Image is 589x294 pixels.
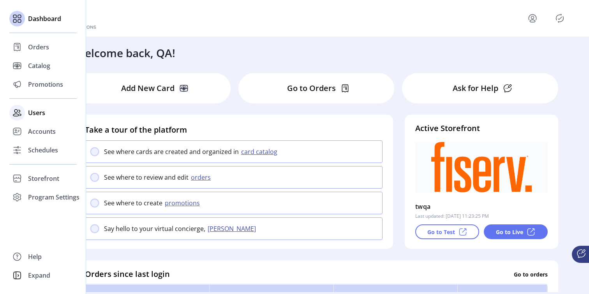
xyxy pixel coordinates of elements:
p: See where to review and edit [104,173,189,182]
p: Go to Test [427,228,455,236]
button: [PERSON_NAME] [205,224,261,233]
span: Orders [28,42,49,52]
p: See where cards are created and organized in [104,147,239,156]
p: Go to Live [496,228,523,236]
span: Storefront [28,174,59,183]
button: Publisher Panel [554,12,566,24]
h3: Welcome back, QA! [75,45,175,61]
span: Expand [28,271,50,280]
p: Ask for Help [453,82,498,94]
button: card catalog [239,147,282,156]
p: twqa [415,200,431,213]
p: Go to Orders [287,82,336,94]
p: Say hello to your virtual concierge, [104,224,205,233]
span: Dashboard [28,14,61,23]
span: Accounts [28,127,56,136]
span: Schedules [28,145,58,155]
button: menu [526,12,539,24]
p: Go to orders [514,270,548,278]
p: Last updated: [DATE] 11:23:25 PM [415,213,489,220]
button: promotions [162,198,205,208]
p: Add New Card [121,82,175,94]
span: Users [28,108,45,117]
span: Help [28,252,42,261]
h4: Active Storefront [415,122,548,134]
h4: Take a tour of the platform [85,124,383,136]
span: Promotions [28,80,63,89]
h4: Orders since last login [85,268,170,280]
p: See where to create [104,198,162,208]
span: Catalog [28,61,50,70]
span: Program Settings [28,192,79,202]
button: orders [189,173,215,182]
